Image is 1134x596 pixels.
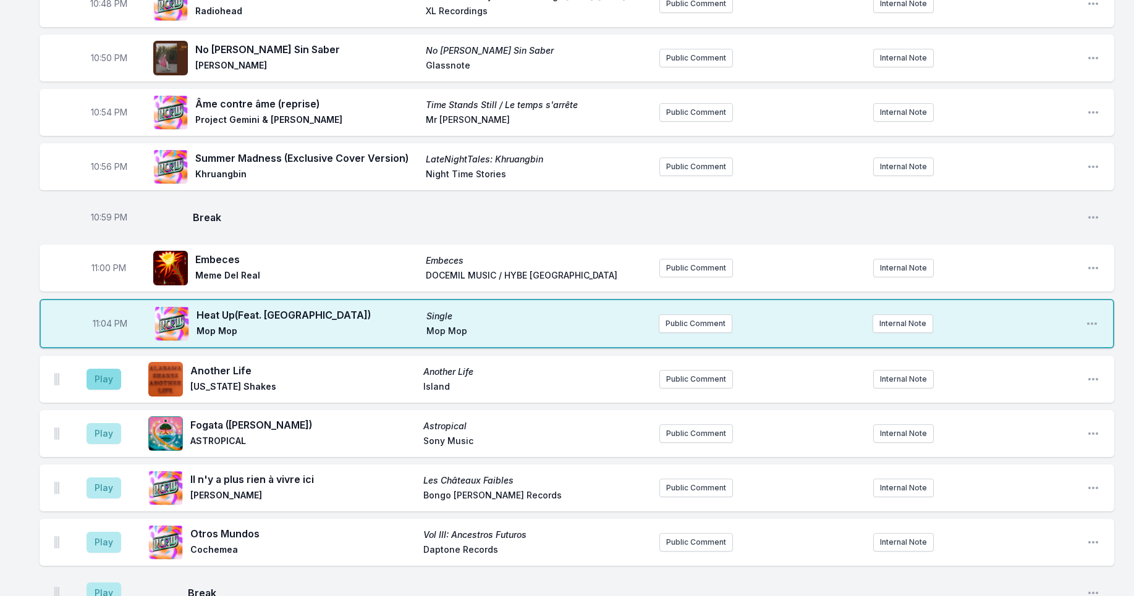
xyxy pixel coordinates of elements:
[190,363,416,378] span: Another Life
[423,435,649,450] span: Sony Music
[195,114,418,128] span: Project Gemini & [PERSON_NAME]
[426,310,649,322] span: Single
[195,59,418,74] span: [PERSON_NAME]
[91,161,127,173] span: Timestamp
[148,525,183,560] img: Vol III: Ancestros Futuros
[195,96,418,111] span: Âme contre âme (reprise)
[426,325,649,340] span: Mop Mop
[426,269,649,284] span: DOCEMIL MUSIC / HYBE [GEOGRAPHIC_DATA]
[873,370,934,388] button: Internal Note
[93,317,127,330] span: Timestamp
[423,380,649,395] span: Island
[426,114,649,128] span: Mr [PERSON_NAME]
[659,370,733,388] button: Public Comment
[873,103,934,122] button: Internal Note
[54,427,59,440] img: Drag Handle
[148,416,183,451] img: Astropical
[87,532,121,553] button: Play
[87,423,121,444] button: Play
[87,369,121,390] button: Play
[426,44,649,57] span: No [PERSON_NAME] Sin Saber
[873,157,934,176] button: Internal Note
[1087,262,1099,274] button: Open playlist item options
[190,489,416,504] span: [PERSON_NAME]
[873,49,934,67] button: Internal Note
[91,106,127,119] span: Timestamp
[1086,317,1098,330] button: Open playlist item options
[873,259,934,277] button: Internal Note
[873,314,933,333] button: Internal Note
[153,251,188,285] img: Embeces
[91,211,127,224] span: Timestamp
[190,418,416,432] span: Fogata ([PERSON_NAME])
[659,157,733,176] button: Public Comment
[426,254,649,267] span: Embeces
[190,435,416,450] span: ASTROPICAL
[1087,536,1099,548] button: Open playlist item options
[423,366,649,378] span: Another Life
[154,306,189,341] img: Single
[873,479,934,497] button: Internal Note
[659,103,733,122] button: Public Comment
[190,526,416,541] span: Otros Mundos
[659,479,733,497] button: Public Comment
[659,314,732,333] button: Public Comment
[148,471,183,505] img: Les Châteaux Faibles
[148,362,183,397] img: Another Life
[195,269,418,284] span: Meme Del Real
[423,529,649,541] span: Vol III: Ancestros Futuros
[91,262,126,274] span: Timestamp
[54,482,59,494] img: Drag Handle
[1087,482,1099,494] button: Open playlist item options
[195,168,418,183] span: Khruangbin
[1087,373,1099,385] button: Open playlist item options
[659,424,733,443] button: Public Comment
[91,52,127,64] span: Timestamp
[193,210,1077,225] span: Break
[190,544,416,558] span: Cochemea
[423,474,649,487] span: Les Châteaux Faibles
[426,168,649,183] span: Night Time Stories
[1087,211,1099,224] button: Open playlist item options
[195,151,418,166] span: Summer Madness (Exclusive Cover Version)
[659,49,733,67] button: Public Comment
[1087,52,1099,64] button: Open playlist item options
[423,420,649,432] span: Astropical
[1087,161,1099,173] button: Open playlist item options
[873,424,934,443] button: Internal Note
[87,477,121,498] button: Play
[1087,427,1099,440] button: Open playlist item options
[426,153,649,166] span: LateNightTales: Khruangbin
[54,536,59,548] img: Drag Handle
[873,533,934,552] button: Internal Note
[190,380,416,395] span: [US_STATE] Shakes
[54,373,59,385] img: Drag Handle
[153,95,188,130] img: Time Stands Still / Le temps s'arrête
[195,252,418,267] span: Embeces
[423,544,649,558] span: Daptone Records
[195,42,418,57] span: No [PERSON_NAME] Sin Saber
[197,308,419,322] span: Heat Up (Feat. [GEOGRAPHIC_DATA])
[195,5,418,20] span: Radiohead
[423,489,649,504] span: Bongo [PERSON_NAME] Records
[659,259,733,277] button: Public Comment
[197,325,419,340] span: Mop Mop
[659,533,733,552] button: Public Comment
[426,5,649,20] span: XL Recordings
[426,59,649,74] span: Glassnote
[1087,106,1099,119] button: Open playlist item options
[190,472,416,487] span: Il n'y a plus rien à vivre ici
[153,149,188,184] img: LateNightTales: Khruangbin
[153,41,188,75] img: No Te Vayas Sin Saber
[426,99,649,111] span: Time Stands Still / Le temps s'arrête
